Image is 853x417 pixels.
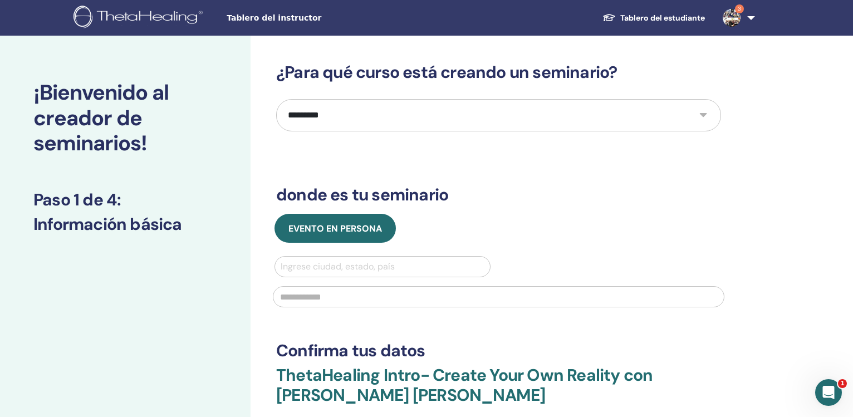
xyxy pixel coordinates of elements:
[274,214,396,243] button: Evento en persona
[815,379,842,406] iframe: Intercom live chat
[602,13,616,22] img: graduation-cap-white.svg
[73,6,207,31] img: logo.png
[735,4,744,13] span: 3
[288,223,382,234] span: Evento en persona
[723,9,741,27] img: default.jpg
[276,62,721,82] h3: ¿Para qué curso está creando un seminario?
[276,185,721,205] h3: donde es tu seminario
[838,379,847,388] span: 1
[227,12,394,24] span: Tablero del instructor
[33,214,217,234] h3: Información básica
[276,341,721,361] h3: Confirma tus datos
[33,190,217,210] h3: Paso 1 de 4 :
[594,8,714,28] a: Tablero del estudiante
[33,80,217,156] h2: ¡Bienvenido al creador de seminarios!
